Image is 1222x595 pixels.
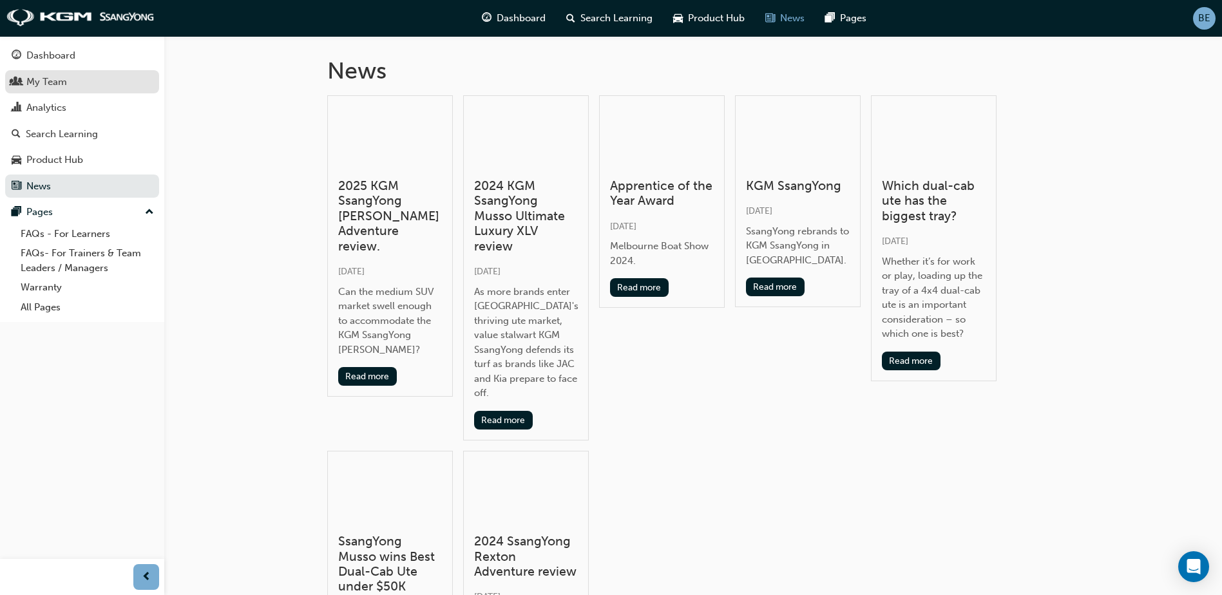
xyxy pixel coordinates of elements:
span: Pages [840,11,866,26]
span: [DATE] [474,266,501,277]
a: Analytics [5,96,159,120]
span: News [780,11,805,26]
span: search-icon [12,129,21,140]
div: Search Learning [26,127,98,142]
a: Warranty [15,278,159,297]
a: Search Learning [5,122,159,146]
h3: KGM SsangYong [746,178,850,193]
div: Pages [26,205,53,220]
button: DashboardMy TeamAnalyticsSearch LearningProduct HubNews [5,41,159,200]
span: [DATE] [882,236,908,247]
span: [DATE] [610,221,636,232]
a: 2025 KGM SsangYong [PERSON_NAME] Adventure review.[DATE]Can the medium SUV market swell enough to... [327,95,453,397]
span: prev-icon [142,569,151,585]
h3: 2025 KGM SsangYong [PERSON_NAME] Adventure review. [338,178,442,254]
span: guage-icon [12,50,21,62]
button: Read more [746,278,805,296]
h3: Which dual-cab ute has the biggest tray? [882,178,986,223]
span: Product Hub [688,11,745,26]
a: search-iconSearch Learning [556,5,663,32]
button: Pages [5,200,159,224]
a: Apprentice of the Year Award[DATE]Melbourne Boat Show 2024.Read more [599,95,725,308]
span: Search Learning [580,11,653,26]
span: pages-icon [825,10,835,26]
div: Whether it’s for work or play, loading up the tray of a 4x4 dual-cab ute is an important consider... [882,254,986,341]
a: guage-iconDashboard [472,5,556,32]
span: pages-icon [12,207,21,218]
button: Read more [474,411,533,430]
div: Melbourne Boat Show 2024. [610,239,714,268]
span: news-icon [765,10,775,26]
a: pages-iconPages [815,5,877,32]
h3: 2024 SsangYong Rexton Adventure review [474,534,578,579]
span: car-icon [673,10,683,26]
div: Open Intercom Messenger [1178,551,1209,582]
span: Dashboard [497,11,546,26]
h3: 2024 KGM SsangYong Musso Ultimate Luxury XLV review [474,178,578,254]
h3: Apprentice of the Year Award [610,178,714,209]
span: people-icon [12,77,21,88]
span: search-icon [566,10,575,26]
button: Read more [610,278,669,297]
span: chart-icon [12,102,21,114]
a: FAQs - For Learners [15,224,159,244]
img: kgm [6,9,155,27]
button: Read more [338,367,397,386]
a: Which dual-cab ute has the biggest tray?[DATE]Whether it’s for work or play, loading up the tray ... [871,95,997,381]
a: Dashboard [5,44,159,68]
button: BE [1193,7,1216,30]
a: news-iconNews [755,5,815,32]
div: Dashboard [26,48,75,63]
div: SsangYong rebrands to KGM SsangYong in [GEOGRAPHIC_DATA]. [746,224,850,268]
a: All Pages [15,297,159,317]
a: car-iconProduct Hub [663,5,755,32]
div: As more brands enter [GEOGRAPHIC_DATA]'s thriving ute market, value stalwart KGM SsangYong defend... [474,285,578,401]
span: guage-icon [482,10,492,26]
span: BE [1198,11,1210,26]
button: Read more [882,352,940,370]
a: KGM SsangYong[DATE]SsangYong rebrands to KGM SsangYong in [GEOGRAPHIC_DATA].Read more [735,95,861,308]
span: car-icon [12,155,21,166]
div: My Team [26,75,67,90]
a: Product Hub [5,148,159,172]
h3: SsangYong Musso wins Best Dual-Cab Ute under $50K [338,534,442,594]
div: Product Hub [26,153,83,167]
span: [DATE] [338,266,365,277]
span: up-icon [145,204,154,221]
a: FAQs- For Trainers & Team Leaders / Managers [15,243,159,278]
a: News [5,175,159,198]
h1: News [327,57,1059,85]
div: Can the medium SUV market swell enough to accommodate the KGM SsangYong [PERSON_NAME]? [338,285,442,357]
div: Analytics [26,100,66,115]
a: My Team [5,70,159,94]
a: 2024 KGM SsangYong Musso Ultimate Luxury XLV review[DATE]As more brands enter [GEOGRAPHIC_DATA]'s... [463,95,589,440]
span: news-icon [12,181,21,193]
span: [DATE] [746,205,772,216]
